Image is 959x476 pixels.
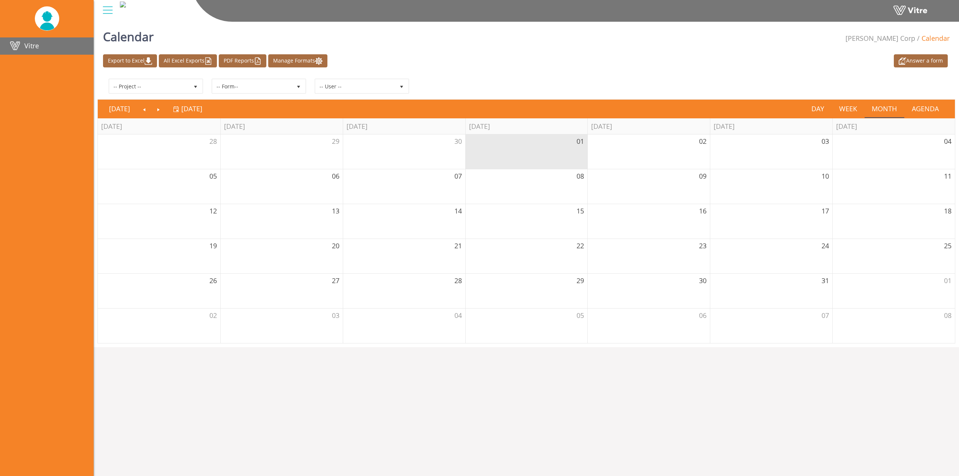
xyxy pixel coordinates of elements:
[220,118,343,134] th: [DATE]
[315,79,395,93] span: -- User --
[209,137,217,146] span: 28
[332,137,339,146] span: 29
[212,79,292,93] span: -- Form--
[35,7,59,30] img: UserPic.png
[209,311,217,320] span: 02
[899,57,906,65] img: appointment_white2.png
[577,206,584,215] span: 15
[159,54,217,67] a: All Excel Exports
[102,100,137,117] a: [DATE]
[915,34,950,43] li: Calendar
[944,172,952,181] span: 11
[103,54,157,67] a: Export to Excel
[454,241,462,250] span: 21
[98,118,220,134] th: [DATE]
[699,137,707,146] span: 02
[205,57,212,65] img: cal_excel.png
[109,79,189,93] span: -- Project --
[699,172,707,181] span: 09
[944,276,952,285] span: 01
[832,100,865,117] a: Week
[699,241,707,250] span: 23
[24,41,39,50] span: Vitre
[577,241,584,250] span: 22
[865,100,905,117] a: Month
[699,276,707,285] span: 30
[944,206,952,215] span: 18
[332,172,339,181] span: 06
[209,172,217,181] span: 05
[209,206,217,215] span: 12
[145,57,152,65] img: cal_download.png
[822,276,829,285] span: 31
[332,241,339,250] span: 20
[904,100,946,117] a: Agenda
[103,19,154,51] h1: Calendar
[209,276,217,285] span: 26
[254,57,261,65] img: cal_pdf.png
[577,172,584,181] span: 08
[395,79,408,93] span: select
[822,311,829,320] span: 07
[587,118,710,134] th: [DATE]
[710,118,832,134] th: [DATE]
[181,104,202,113] span: [DATE]
[822,137,829,146] span: 03
[343,118,465,134] th: [DATE]
[699,206,707,215] span: 16
[845,34,915,43] span: 210
[173,100,202,117] a: [DATE]
[454,276,462,285] span: 28
[219,54,266,67] a: PDF Reports
[944,137,952,146] span: 04
[577,276,584,285] span: 29
[332,311,339,320] span: 03
[120,1,126,7] img: 145bab0d-ac9d-4db8-abe7-48df42b8fa0a.png
[822,206,829,215] span: 17
[454,311,462,320] span: 04
[822,172,829,181] span: 10
[315,57,323,65] img: cal_settings.png
[454,172,462,181] span: 07
[804,100,832,117] a: Day
[268,54,327,67] a: Manage Formats
[454,206,462,215] span: 14
[332,206,339,215] span: 13
[292,79,305,93] span: select
[699,311,707,320] span: 06
[454,137,462,146] span: 30
[332,276,339,285] span: 27
[894,54,948,67] a: Answer a form
[137,100,152,117] a: Previous
[944,311,952,320] span: 08
[577,311,584,320] span: 05
[189,79,202,93] span: select
[151,100,166,117] a: Next
[944,241,952,250] span: 25
[577,137,584,146] span: 01
[209,241,217,250] span: 19
[832,118,955,134] th: [DATE]
[822,241,829,250] span: 24
[465,118,588,134] th: [DATE]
